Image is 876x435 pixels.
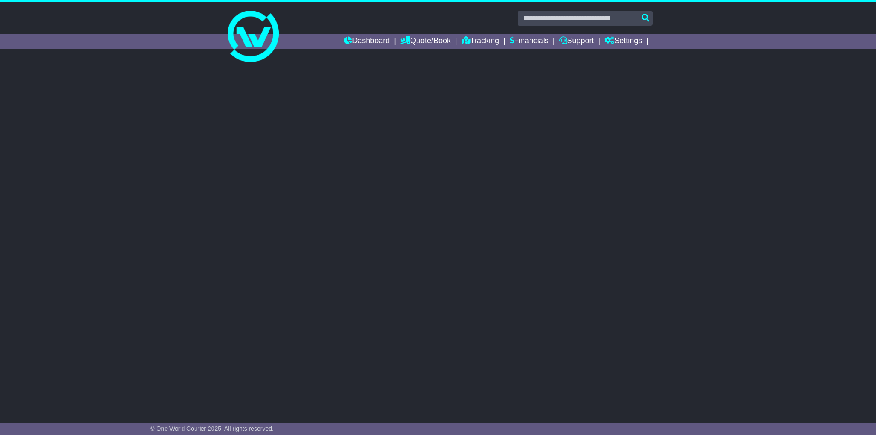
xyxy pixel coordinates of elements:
[400,34,451,49] a: Quote/Book
[150,425,274,432] span: © One World Courier 2025. All rights reserved.
[462,34,499,49] a: Tracking
[559,34,594,49] a: Support
[604,34,642,49] a: Settings
[344,34,390,49] a: Dashboard
[510,34,549,49] a: Financials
